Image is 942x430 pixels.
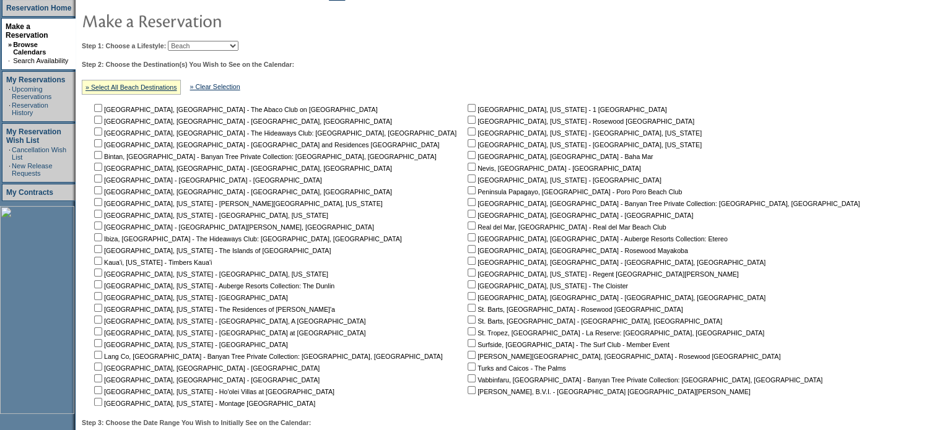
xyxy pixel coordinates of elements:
[13,57,68,64] a: Search Availability
[92,317,365,325] nobr: [GEOGRAPHIC_DATA], [US_STATE] - [GEOGRAPHIC_DATA], A [GEOGRAPHIC_DATA]
[465,235,728,243] nobr: [GEOGRAPHIC_DATA], [GEOGRAPHIC_DATA] - Auberge Resorts Collection: Etereo
[9,162,11,177] td: ·
[465,200,860,207] nobr: [GEOGRAPHIC_DATA], [GEOGRAPHIC_DATA] - Banyan Tree Private Collection: [GEOGRAPHIC_DATA], [GEOGRA...
[82,61,294,68] b: Step 2: Choose the Destination(s) You Wish to See on the Calendar:
[465,153,653,160] nobr: [GEOGRAPHIC_DATA], [GEOGRAPHIC_DATA] - Baha Mar
[6,127,61,145] a: My Reservation Wish List
[82,42,166,49] b: Step 1: Choose a Lifestyle:
[8,57,12,64] td: ·
[465,106,667,113] nobr: [GEOGRAPHIC_DATA], [US_STATE] - 1 [GEOGRAPHIC_DATA]
[190,83,240,90] a: » Clear Selection
[465,306,683,313] nobr: St. Barts, [GEOGRAPHIC_DATA] - Rosewood [GEOGRAPHIC_DATA]
[92,376,320,384] nobr: [GEOGRAPHIC_DATA], [GEOGRAPHIC_DATA] - [GEOGRAPHIC_DATA]
[92,259,212,266] nobr: Kaua'i, [US_STATE] - Timbers Kaua'i
[465,129,702,137] nobr: [GEOGRAPHIC_DATA], [US_STATE] - [GEOGRAPHIC_DATA], [US_STATE]
[465,329,764,337] nobr: St. Tropez, [GEOGRAPHIC_DATA] - La Reserve: [GEOGRAPHIC_DATA], [GEOGRAPHIC_DATA]
[465,282,628,290] nobr: [GEOGRAPHIC_DATA], [US_STATE] - The Cloister
[465,294,765,301] nobr: [GEOGRAPHIC_DATA], [GEOGRAPHIC_DATA] - [GEOGRAPHIC_DATA], [GEOGRAPHIC_DATA]
[465,317,722,325] nobr: St. Barts, [GEOGRAPHIC_DATA] - [GEOGRAPHIC_DATA], [GEOGRAPHIC_DATA]
[92,282,334,290] nobr: [GEOGRAPHIC_DATA], [US_STATE] - Auberge Resorts Collection: The Dunlin
[82,419,311,426] b: Step 3: Choose the Date Range You Wish to Initially See on the Calendar:
[465,247,688,254] nobr: [GEOGRAPHIC_DATA], [GEOGRAPHIC_DATA] - Rosewood Mayakoba
[92,153,437,160] nobr: Bintan, [GEOGRAPHIC_DATA] - Banyan Tree Private Collection: [GEOGRAPHIC_DATA], [GEOGRAPHIC_DATA]
[465,118,694,125] nobr: [GEOGRAPHIC_DATA], [US_STATE] - Rosewood [GEOGRAPHIC_DATA]
[92,247,331,254] nobr: [GEOGRAPHIC_DATA], [US_STATE] - The Islands of [GEOGRAPHIC_DATA]
[85,84,177,91] a: » Select All Beach Destinations
[6,188,53,197] a: My Contracts
[465,165,641,172] nobr: Nevis, [GEOGRAPHIC_DATA] - [GEOGRAPHIC_DATA]
[92,200,383,207] nobr: [GEOGRAPHIC_DATA], [US_STATE] - [PERSON_NAME][GEOGRAPHIC_DATA], [US_STATE]
[92,118,392,125] nobr: [GEOGRAPHIC_DATA], [GEOGRAPHIC_DATA] - [GEOGRAPHIC_DATA], [GEOGRAPHIC_DATA]
[465,176,661,184] nobr: [GEOGRAPHIC_DATA], [US_STATE] - [GEOGRAPHIC_DATA]
[6,22,48,40] a: Make a Reservation
[92,353,443,360] nobr: Lang Co, [GEOGRAPHIC_DATA] - Banyan Tree Private Collection: [GEOGRAPHIC_DATA], [GEOGRAPHIC_DATA]
[92,141,439,148] nobr: [GEOGRAPHIC_DATA], [GEOGRAPHIC_DATA] - [GEOGRAPHIC_DATA] and Residences [GEOGRAPHIC_DATA]
[465,376,822,384] nobr: Vabbinfaru, [GEOGRAPHIC_DATA] - Banyan Tree Private Collection: [GEOGRAPHIC_DATA], [GEOGRAPHIC_DATA]
[465,270,739,278] nobr: [GEOGRAPHIC_DATA], [US_STATE] - Regent [GEOGRAPHIC_DATA][PERSON_NAME]
[92,176,322,184] nobr: [GEOGRAPHIC_DATA] - [GEOGRAPHIC_DATA] - [GEOGRAPHIC_DATA]
[465,341,669,348] nobr: Surfside, [GEOGRAPHIC_DATA] - The Surf Club - Member Event
[465,364,566,372] nobr: Turks and Caicos - The Palms
[13,41,46,56] a: Browse Calendars
[12,162,52,177] a: New Release Requests
[82,8,329,33] img: pgTtlMakeReservation.gif
[92,341,288,348] nobr: [GEOGRAPHIC_DATA], [US_STATE] - [GEOGRAPHIC_DATA]
[465,188,682,196] nobr: Peninsula Papagayo, [GEOGRAPHIC_DATA] - Poro Poro Beach Club
[92,388,334,395] nobr: [GEOGRAPHIC_DATA], [US_STATE] - Ho'olei Villas at [GEOGRAPHIC_DATA]
[9,146,11,161] td: ·
[92,364,320,372] nobr: [GEOGRAPHIC_DATA], [GEOGRAPHIC_DATA] - [GEOGRAPHIC_DATA]
[465,141,702,148] nobr: [GEOGRAPHIC_DATA], [US_STATE] - [GEOGRAPHIC_DATA], [US_STATE]
[9,85,11,100] td: ·
[6,4,71,12] a: Reservation Home
[92,165,392,172] nobr: [GEOGRAPHIC_DATA], [GEOGRAPHIC_DATA] - [GEOGRAPHIC_DATA], [GEOGRAPHIC_DATA]
[465,388,751,395] nobr: [PERSON_NAME], B.V.I. - [GEOGRAPHIC_DATA] [GEOGRAPHIC_DATA][PERSON_NAME]
[92,294,288,301] nobr: [GEOGRAPHIC_DATA], [US_STATE] - [GEOGRAPHIC_DATA]
[92,329,365,337] nobr: [GEOGRAPHIC_DATA], [US_STATE] - [GEOGRAPHIC_DATA] at [GEOGRAPHIC_DATA]
[92,188,392,196] nobr: [GEOGRAPHIC_DATA], [GEOGRAPHIC_DATA] - [GEOGRAPHIC_DATA], [GEOGRAPHIC_DATA]
[12,85,51,100] a: Upcoming Reservations
[465,223,666,231] nobr: Real del Mar, [GEOGRAPHIC_DATA] - Real del Mar Beach Club
[12,146,66,161] a: Cancellation Wish List
[6,75,65,84] a: My Reservations
[465,259,765,266] nobr: [GEOGRAPHIC_DATA], [GEOGRAPHIC_DATA] - [GEOGRAPHIC_DATA], [GEOGRAPHIC_DATA]
[92,306,335,313] nobr: [GEOGRAPHIC_DATA], [US_STATE] - The Residences of [PERSON_NAME]'a
[12,101,48,116] a: Reservation History
[92,212,328,219] nobr: [GEOGRAPHIC_DATA], [US_STATE] - [GEOGRAPHIC_DATA], [US_STATE]
[92,400,315,407] nobr: [GEOGRAPHIC_DATA], [US_STATE] - Montage [GEOGRAPHIC_DATA]
[465,212,693,219] nobr: [GEOGRAPHIC_DATA], [GEOGRAPHIC_DATA] - [GEOGRAPHIC_DATA]
[92,235,402,243] nobr: Ibiza, [GEOGRAPHIC_DATA] - The Hideaways Club: [GEOGRAPHIC_DATA], [GEOGRAPHIC_DATA]
[92,106,378,113] nobr: [GEOGRAPHIC_DATA], [GEOGRAPHIC_DATA] - The Abaco Club on [GEOGRAPHIC_DATA]
[9,101,11,116] td: ·
[92,129,456,137] nobr: [GEOGRAPHIC_DATA], [GEOGRAPHIC_DATA] - The Hideaways Club: [GEOGRAPHIC_DATA], [GEOGRAPHIC_DATA]
[8,41,12,48] b: »
[465,353,780,360] nobr: [PERSON_NAME][GEOGRAPHIC_DATA], [GEOGRAPHIC_DATA] - Rosewood [GEOGRAPHIC_DATA]
[92,223,374,231] nobr: [GEOGRAPHIC_DATA] - [GEOGRAPHIC_DATA][PERSON_NAME], [GEOGRAPHIC_DATA]
[92,270,328,278] nobr: [GEOGRAPHIC_DATA], [US_STATE] - [GEOGRAPHIC_DATA], [US_STATE]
